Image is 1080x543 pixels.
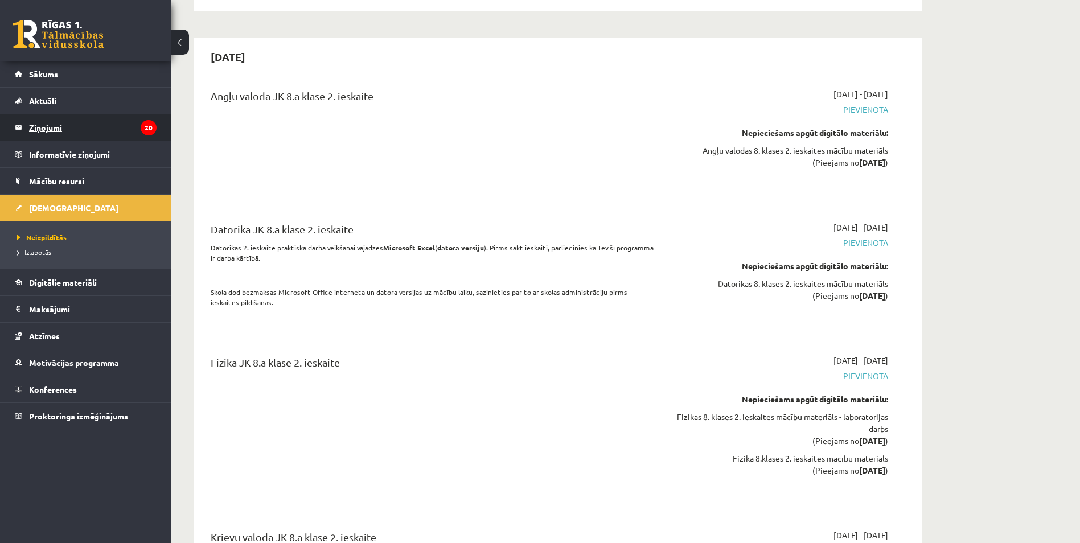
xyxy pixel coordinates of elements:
a: Neizpildītās [17,232,159,242]
span: Pievienota [674,370,888,382]
a: [DEMOGRAPHIC_DATA] [15,195,157,221]
span: [DEMOGRAPHIC_DATA] [29,203,118,213]
span: Atzīmes [29,331,60,341]
span: [DATE] - [DATE] [833,355,888,367]
span: Pievienota [674,237,888,249]
strong: [DATE] [859,435,885,446]
h2: [DATE] [199,43,257,70]
div: Fizika 8.klases 2. ieskaites mācību materiāls (Pieejams no ) [674,452,888,476]
a: Izlabotās [17,247,159,257]
p: Skola dod bezmaksas Microsoft Office interneta un datora versijas uz mācību laiku, sazinieties pa... [211,287,656,307]
span: Sākums [29,69,58,79]
span: Pievienota [674,104,888,116]
div: Fizika JK 8.a klase 2. ieskaite [211,355,656,376]
span: Neizpildītās [17,233,67,242]
span: [DATE] - [DATE] [833,529,888,541]
div: Nepieciešams apgūt digitālo materiālu: [674,260,888,272]
legend: Maksājumi [29,296,157,322]
strong: [DATE] [859,465,885,475]
div: Datorika JK 8.a klase 2. ieskaite [211,221,656,242]
legend: Informatīvie ziņojumi [29,141,157,167]
a: Konferences [15,376,157,402]
p: Datorikas 2. ieskaitē praktiskā darba veikšanai vajadzēs ( ). Pirms sākt ieskaiti, pārliecinies k... [211,242,656,263]
a: Ziņojumi20 [15,114,157,141]
strong: [DATE] [859,157,885,167]
span: Izlabotās [17,248,51,257]
div: Nepieciešams apgūt digitālo materiālu: [674,393,888,405]
span: [DATE] - [DATE] [833,221,888,233]
a: Atzīmes [15,323,157,349]
a: Mācību resursi [15,168,157,194]
span: Proktoringa izmēģinājums [29,411,128,421]
a: Proktoringa izmēģinājums [15,403,157,429]
i: 20 [141,120,157,135]
span: Motivācijas programma [29,357,119,368]
span: [DATE] - [DATE] [833,88,888,100]
div: Angļu valodas 8. klases 2. ieskaites mācību materiāls (Pieejams no ) [674,145,888,168]
a: Informatīvie ziņojumi [15,141,157,167]
span: Konferences [29,384,77,394]
legend: Ziņojumi [29,114,157,141]
div: Angļu valoda JK 8.a klase 2. ieskaite [211,88,656,109]
a: Aktuāli [15,88,157,114]
div: Datorikas 8. klases 2. ieskaites mācību materiāls (Pieejams no ) [674,278,888,302]
span: Mācību resursi [29,176,84,186]
b: datora versiju [437,243,484,252]
b: Microsoft Excel [383,243,435,252]
div: Fizikas 8. klases 2. ieskaites mācību materiāls - laboratorijas darbs (Pieejams no ) [674,411,888,447]
a: Digitālie materiāli [15,269,157,295]
strong: [DATE] [859,290,885,301]
span: Digitālie materiāli [29,277,97,287]
a: Maksājumi [15,296,157,322]
a: Sākums [15,61,157,87]
a: Rīgas 1. Tālmācības vidusskola [13,20,104,48]
div: Nepieciešams apgūt digitālo materiālu: [674,127,888,139]
span: Aktuāli [29,96,56,106]
a: Motivācijas programma [15,349,157,376]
